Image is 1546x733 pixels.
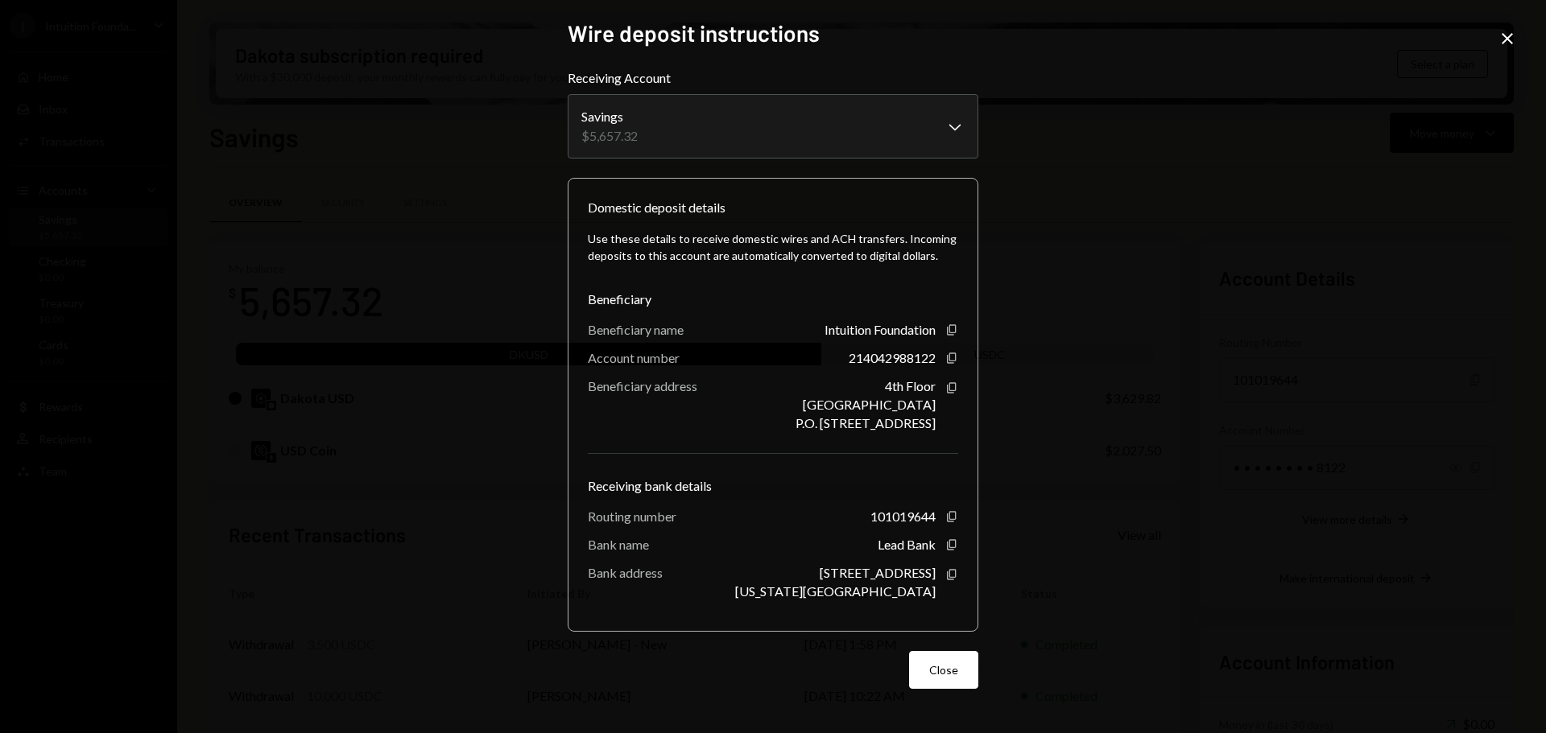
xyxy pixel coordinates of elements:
div: Lead Bank [878,537,936,552]
div: [US_STATE][GEOGRAPHIC_DATA] [735,583,936,599]
h2: Wire deposit instructions [568,18,978,49]
div: 214042988122 [849,350,936,365]
button: Close [909,651,978,689]
div: Intuition Foundation [825,322,936,337]
div: Beneficiary address [588,378,697,393]
div: Receiving bank details [588,476,958,496]
div: Domestic deposit details [588,198,725,217]
div: Beneficiary name [588,322,684,337]
div: Bank name [588,537,649,552]
button: Receiving Account [568,94,978,159]
div: Account number [588,350,680,365]
div: P.O. [STREET_ADDRESS] [796,415,936,430]
div: 101019644 [870,509,936,524]
div: Bank address [588,565,663,580]
div: Routing number [588,509,676,524]
div: 4th Floor [885,378,936,393]
div: Beneficiary [588,290,958,309]
div: [STREET_ADDRESS] [820,565,936,580]
div: [GEOGRAPHIC_DATA] [803,397,936,412]
div: Use these details to receive domestic wires and ACH transfers. Incoming deposits to this account ... [588,230,958,264]
label: Receiving Account [568,68,978,88]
